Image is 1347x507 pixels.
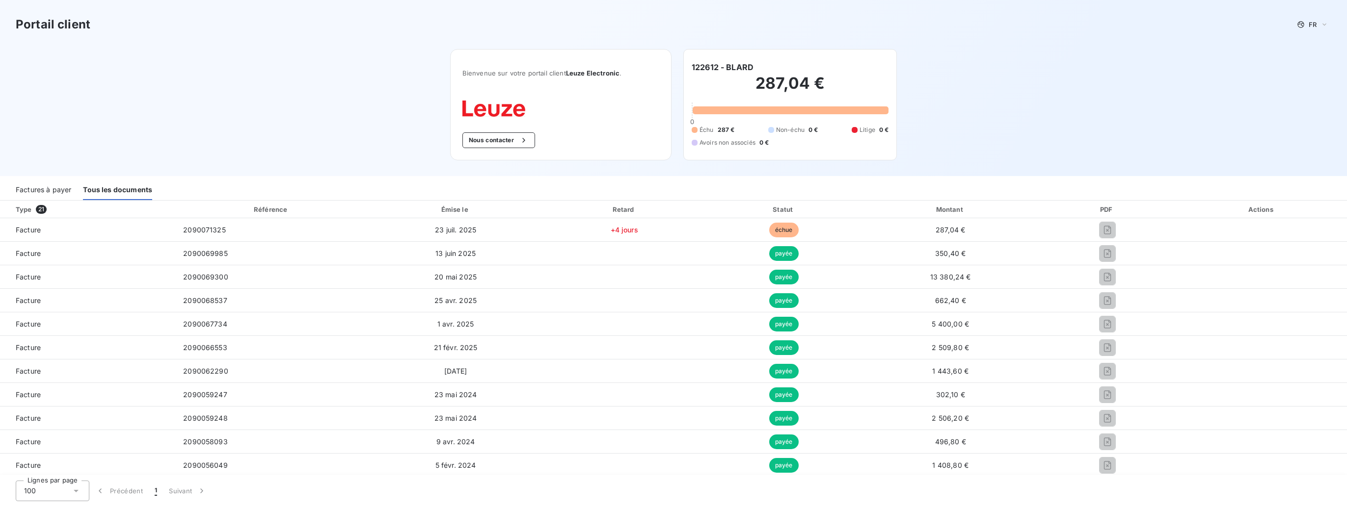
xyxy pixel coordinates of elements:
span: Facture [8,390,167,400]
span: 23 juil. 2025 [435,226,476,234]
span: 2090069985 [183,249,228,257]
span: Facture [8,413,167,423]
span: 13 380,24 € [930,273,971,281]
span: 5 400,00 € [932,320,969,328]
span: Non-échu [776,126,805,134]
span: 350,40 € [935,249,966,257]
span: 2090059247 [183,390,227,399]
span: échue [769,223,799,237]
span: 0 € [879,126,889,134]
span: Échu [700,126,714,134]
span: 662,40 € [935,296,966,304]
span: 287 € [718,126,735,134]
span: 0 [690,118,694,126]
span: 287,04 € [936,226,965,234]
span: 2090071325 [183,226,226,234]
span: 1 [155,486,157,496]
span: 100 [24,486,36,496]
span: 21 [36,205,47,214]
div: Factures à payer [16,179,71,200]
span: 25 avr. 2025 [434,296,477,304]
h3: Portail client [16,16,90,33]
span: Leuze Electronic [566,69,620,77]
span: payée [769,387,799,402]
div: Actions [1179,204,1345,214]
span: 1 443,60 € [932,367,969,375]
span: +4 jours [611,226,638,234]
span: 2090058093 [183,437,228,446]
span: 1 408,80 € [932,461,969,469]
button: Nous contacter [462,132,535,148]
span: payée [769,411,799,426]
div: Type [10,204,173,214]
span: 23 mai 2024 [434,414,477,422]
span: 0 € [759,138,769,147]
span: payée [769,340,799,355]
div: Montant [864,204,1036,214]
span: 1 avr. 2025 [437,320,474,328]
span: 2090069300 [183,273,228,281]
span: Facture [8,366,167,376]
span: Bienvenue sur votre portail client . [462,69,659,77]
span: 0 € [808,126,818,134]
span: 302,10 € [936,390,965,399]
span: 13 juin 2025 [435,249,476,257]
span: 2090068537 [183,296,227,304]
span: Facture [8,437,167,447]
span: FR [1309,21,1317,28]
span: payée [769,270,799,284]
span: 496,80 € [935,437,966,446]
span: Avoirs non associés [700,138,755,147]
span: Litige [860,126,875,134]
span: 2090067734 [183,320,227,328]
div: PDF [1040,204,1175,214]
span: 23 mai 2024 [434,390,477,399]
h2: 287,04 € [692,74,889,103]
span: payée [769,317,799,331]
span: Facture [8,460,167,470]
span: 9 avr. 2024 [436,437,475,446]
span: payée [769,293,799,308]
span: Facture [8,249,167,258]
span: 2 509,80 € [932,343,969,352]
span: Facture [8,272,167,282]
span: payée [769,246,799,261]
div: Référence [254,205,287,213]
div: Statut [707,204,861,214]
span: 2090066553 [183,343,227,352]
div: Tous les documents [83,179,152,200]
div: Retard [545,204,703,214]
span: 2090059248 [183,414,228,422]
span: 2090056049 [183,461,228,469]
button: Suivant [163,481,213,501]
img: Company logo [462,101,525,117]
span: 2090062290 [183,367,228,375]
span: 5 févr. 2024 [435,461,476,469]
span: Facture [8,319,167,329]
span: Facture [8,343,167,353]
span: 2 506,20 € [932,414,969,422]
div: Émise le [370,204,541,214]
button: 1 [149,481,163,501]
span: 20 mai 2025 [434,273,477,281]
span: Facture [8,296,167,305]
span: [DATE] [444,367,467,375]
h6: 122612 - BLARD [692,61,754,73]
span: Facture [8,225,167,235]
span: 21 févr. 2025 [434,343,478,352]
span: payée [769,434,799,449]
span: payée [769,458,799,473]
button: Précédent [89,481,149,501]
span: payée [769,364,799,379]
